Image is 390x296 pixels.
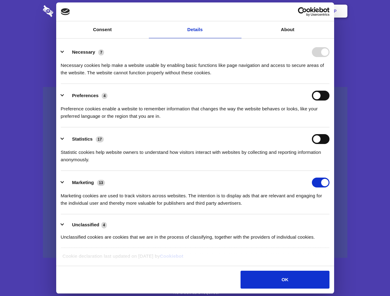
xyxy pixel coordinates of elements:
span: 17 [96,136,104,142]
span: 4 [102,93,107,99]
div: Unclassified cookies are cookies that we are in the process of classifying, together with the pro... [61,229,329,241]
button: Unclassified (4) [61,221,111,229]
div: Necessary cookies help make a website usable by enabling basic functions like page navigation and... [61,57,329,76]
button: OK [241,271,329,289]
img: logo-wordmark-white-trans-d4663122ce5f474addd5e946df7df03e33cb6a1c49d2221995e7729f52c070b2.svg [43,5,96,17]
label: Marketing [72,180,94,185]
a: About [241,21,334,38]
a: Cookiebot [160,253,183,259]
div: Cookie declaration last updated on [DATE] by [58,253,332,265]
button: Marketing (13) [61,178,109,187]
label: Necessary [72,49,95,55]
div: Marketing cookies are used to track visitors across websites. The intention is to display ads tha... [61,187,329,207]
a: Consent [56,21,149,38]
iframe: Drift Widget Chat Controller [359,265,383,289]
a: Details [149,21,241,38]
span: 7 [98,49,104,55]
img: logo [61,8,70,15]
label: Statistics [72,136,93,142]
div: Statistic cookies help website owners to understand how visitors interact with websites by collec... [61,144,329,163]
span: 13 [97,180,105,186]
button: Statistics (17) [61,134,108,144]
a: Pricing [181,2,208,21]
a: Contact [250,2,279,21]
button: Preferences (4) [61,91,111,101]
a: Usercentrics Cookiebot - opens in a new window [275,7,329,16]
label: Preferences [72,93,99,98]
a: Login [280,2,307,21]
span: 4 [101,222,107,228]
div: Preference cookies enable a website to remember information that changes the way the website beha... [61,101,329,120]
button: Necessary (7) [61,47,108,57]
a: Wistia video thumbnail [43,87,347,258]
h4: Auto-redaction of sensitive data, encrypted data sharing and self-destructing private chats. Shar... [43,56,347,76]
h1: Eliminate Slack Data Loss. [43,28,347,50]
